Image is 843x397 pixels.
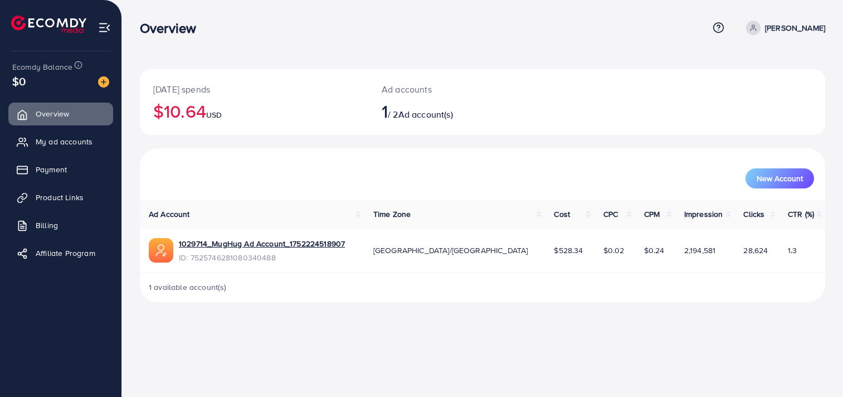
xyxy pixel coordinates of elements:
span: Overview [36,108,69,119]
h3: Overview [140,20,205,36]
span: Cost [554,209,570,220]
span: ID: 7525746281080340488 [179,252,345,263]
a: Overview [8,103,113,125]
span: Ecomdy Balance [12,61,72,72]
span: Billing [36,220,58,231]
a: My ad accounts [8,130,113,153]
h2: / 2 [382,100,527,122]
span: My ad accounts [36,136,92,147]
a: 1029714_MugHug Ad Account_1752224518907 [179,238,345,249]
a: Billing [8,214,113,236]
span: CPC [603,209,618,220]
span: Time Zone [373,209,411,220]
a: Affiliate Program [8,242,113,264]
span: 28,624 [743,245,768,256]
p: Ad accounts [382,83,527,96]
span: 1.3 [788,245,797,256]
h2: $10.64 [153,100,355,122]
span: [GEOGRAPHIC_DATA]/[GEOGRAPHIC_DATA] [373,245,528,256]
span: CPM [644,209,660,220]
span: Affiliate Program [36,248,95,259]
p: [PERSON_NAME] [765,21,825,35]
span: Clicks [743,209,764,220]
a: Product Links [8,186,113,209]
span: New Account [757,175,803,182]
span: 2,194,581 [684,245,715,256]
span: $0.24 [644,245,665,256]
span: Payment [36,164,67,175]
span: Impression [684,209,723,220]
img: menu [98,21,111,34]
span: $0 [12,73,26,89]
span: Ad Account [149,209,190,220]
span: 1 available account(s) [149,282,227,293]
p: [DATE] spends [153,83,355,96]
span: USD [206,109,222,120]
button: New Account [745,168,814,188]
span: CTR (%) [788,209,814,220]
span: 1 [382,98,388,124]
img: image [98,76,109,88]
a: [PERSON_NAME] [742,21,825,35]
span: $0.02 [603,245,625,256]
img: logo [11,16,86,33]
span: $528.34 [554,245,583,256]
img: ic-ads-acc.e4c84228.svg [149,238,173,263]
a: Payment [8,158,113,181]
span: Product Links [36,192,84,203]
span: Ad account(s) [398,108,453,120]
